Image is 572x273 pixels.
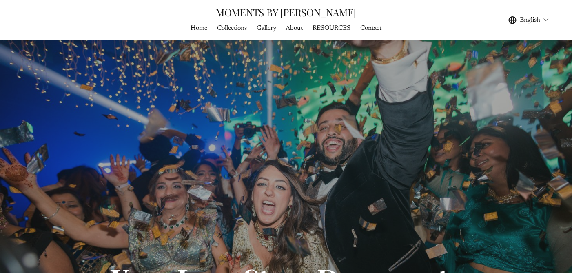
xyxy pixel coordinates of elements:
[508,14,549,25] div: language picker
[217,23,247,34] a: Collections
[257,23,276,33] span: Gallery
[520,15,540,25] span: English
[257,23,276,34] a: folder dropdown
[360,23,381,34] a: Contact
[191,23,207,34] a: Home
[216,6,356,19] a: MOMENTS BY [PERSON_NAME]
[313,23,350,34] a: RESOURCES
[286,23,303,34] a: About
